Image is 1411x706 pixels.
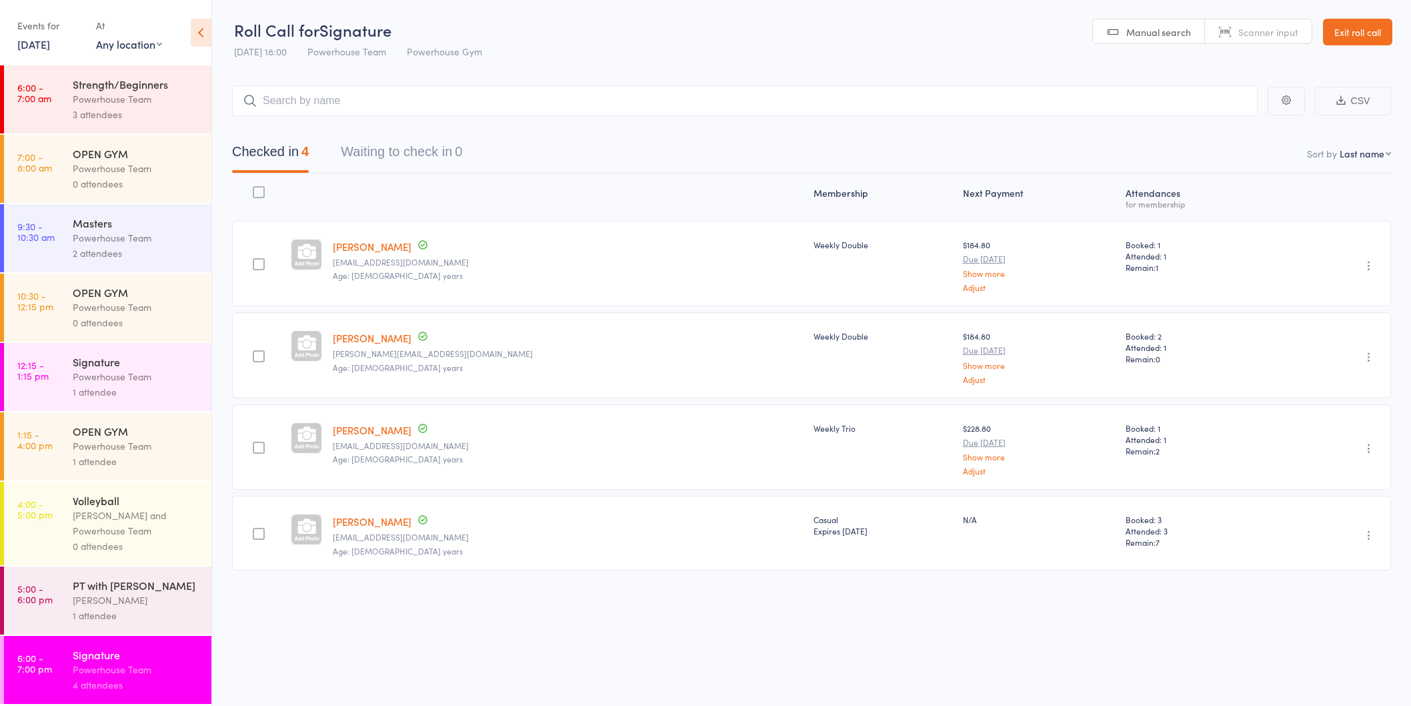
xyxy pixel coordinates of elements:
[1126,25,1191,39] span: Manual search
[963,514,1115,525] div: N/A
[4,636,211,704] a: 6:00 -7:00 pmSignaturePowerhouse Team4 attendees
[73,285,200,300] div: OPEN GYM
[4,482,211,565] a: 4:00 -5:00 pmVolleyball[PERSON_NAME] and Powerhouse Team0 attendees
[73,438,200,454] div: Powerhouse Team
[1126,239,1275,250] span: Booked: 1
[1156,445,1160,456] span: 2
[1120,180,1280,215] div: Atten­dances
[958,180,1120,215] div: Next Payment
[333,362,463,373] span: Age: [DEMOGRAPHIC_DATA] years
[73,216,200,230] div: Masters
[333,441,803,450] small: jodiemuldoon93@gmail.com
[333,331,411,345] a: [PERSON_NAME]
[17,360,49,381] time: 12:15 - 1:15 pm
[963,422,1115,475] div: $228.80
[73,107,200,122] div: 3 attendees
[333,545,463,557] span: Age: [DEMOGRAPHIC_DATA] years
[333,270,463,281] span: Age: [DEMOGRAPHIC_DATA] years
[73,91,200,107] div: Powerhouse Team
[1315,87,1391,115] button: CSV
[963,283,1115,292] a: Adjust
[333,423,411,437] a: [PERSON_NAME]
[17,429,53,450] time: 1:15 - 4:00 pm
[73,369,200,384] div: Powerhouse Team
[814,514,952,537] div: Casual
[1126,200,1275,208] div: for membership
[17,15,83,37] div: Events for
[814,239,952,250] div: Weekly Double
[17,151,52,173] time: 7:00 - 8:00 am
[333,514,411,528] a: [PERSON_NAME]
[73,176,200,192] div: 0 attendees
[73,647,200,662] div: Signature
[73,161,200,176] div: Powerhouse Team
[73,677,200,693] div: 4 attendees
[73,384,200,400] div: 1 attendee
[234,45,287,58] span: [DATE] 18:00
[963,269,1115,278] a: Show more
[333,453,463,464] span: Age: [DEMOGRAPHIC_DATA] years
[1238,25,1298,39] span: Scanner input
[4,135,211,203] a: 7:00 -8:00 amOPEN GYMPowerhouse Team0 attendees
[17,82,51,103] time: 6:00 - 7:00 am
[1126,537,1275,548] span: Remain:
[73,315,200,330] div: 0 attendees
[814,525,952,537] div: Expires [DATE]
[73,593,200,608] div: [PERSON_NAME]
[407,45,482,58] span: Powerhouse Gym
[1126,250,1275,262] span: Attended: 1
[963,375,1115,384] a: Adjust
[17,221,55,242] time: 9:30 - 10:30 am
[4,567,211,635] a: 5:00 -6:00 pmPT with [PERSON_NAME][PERSON_NAME]1 attendee
[1126,342,1275,353] span: Attended: 1
[1126,434,1275,445] span: Attended: 1
[1126,514,1275,525] span: Booked: 3
[73,662,200,677] div: Powerhouse Team
[1126,422,1275,434] span: Booked: 1
[73,77,200,91] div: Strength/Beginners
[96,15,162,37] div: At
[319,19,391,41] span: Signature
[17,290,53,312] time: 10:30 - 12:15 pm
[963,239,1115,292] div: $184.80
[17,37,50,51] a: [DATE]
[4,204,211,272] a: 9:30 -10:30 amMastersPowerhouse Team2 attendees
[963,254,1115,264] small: Due [DATE]
[963,452,1115,461] a: Show more
[341,137,462,173] button: Waiting to check in0
[1126,525,1275,537] span: Attended: 3
[73,608,200,623] div: 1 attendee
[73,578,200,593] div: PT with [PERSON_NAME]
[455,144,462,159] div: 0
[73,424,200,438] div: OPEN GYM
[333,258,803,267] small: mpbolton4@gmail.com
[963,466,1115,475] a: Adjust
[333,240,411,254] a: [PERSON_NAME]
[1156,262,1158,273] span: 1
[17,583,53,605] time: 5:00 - 6:00 pm
[1126,262,1275,273] span: Remain:
[4,412,211,480] a: 1:15 -4:00 pmOPEN GYMPowerhouse Team1 attendee
[301,144,309,159] div: 4
[963,361,1115,370] a: Show more
[963,330,1115,383] div: $184.80
[73,300,200,315] div: Powerhouse Team
[1323,19,1392,45] a: Exit roll call
[96,37,162,51] div: Any location
[4,274,211,342] a: 10:30 -12:15 pmOPEN GYMPowerhouse Team0 attendees
[73,493,200,508] div: Volleyball
[814,422,952,434] div: Weekly Trio
[17,498,53,520] time: 4:00 - 5:00 pm
[814,330,952,342] div: Weekly Double
[232,85,1258,116] input: Search by name
[1126,353,1275,364] span: Remain:
[73,146,200,161] div: OPEN GYM
[1126,445,1275,456] span: Remain:
[307,45,386,58] span: Powerhouse Team
[333,349,803,358] small: sarah_collett@bigpond.com
[73,508,200,539] div: [PERSON_NAME] and Powerhouse Team
[17,653,52,674] time: 6:00 - 7:00 pm
[73,246,200,261] div: 2 attendees
[1307,147,1337,160] label: Sort by
[234,19,319,41] span: Roll Call for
